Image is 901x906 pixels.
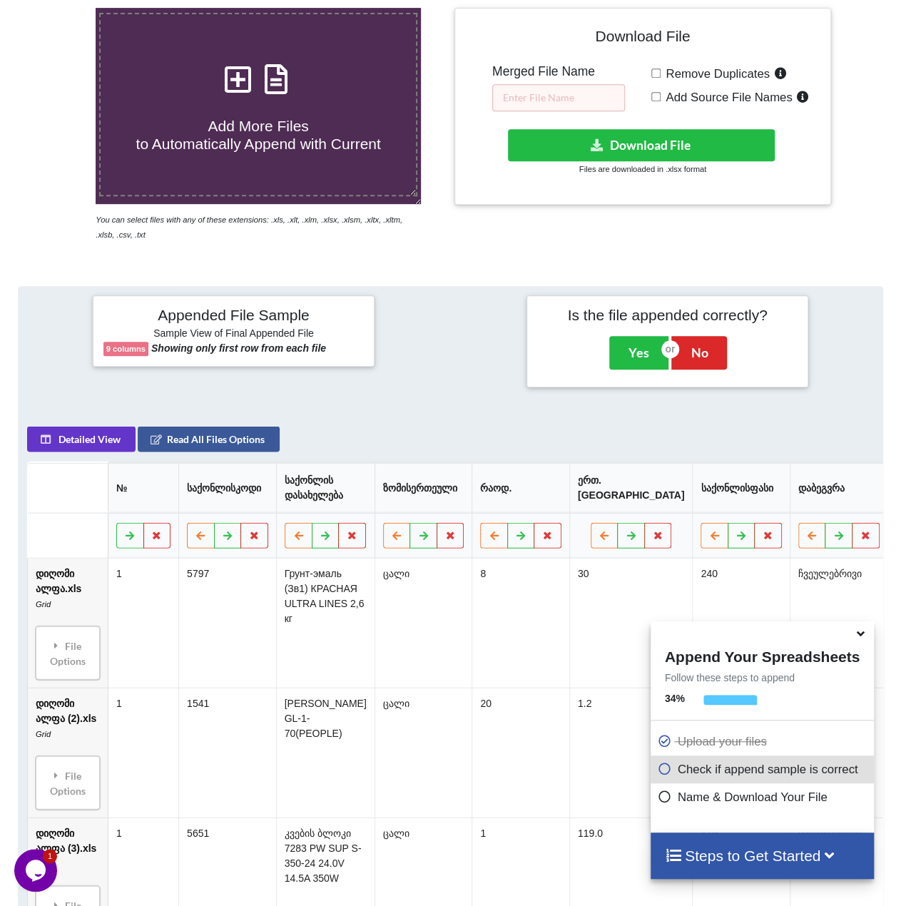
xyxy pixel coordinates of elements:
[276,462,375,512] th: საქონლის დასახელება
[693,558,790,687] td: 240
[138,426,280,452] button: Read All Files Options
[136,118,381,152] span: Add More Files to Automatically Append with Current
[658,733,870,750] p: Upload your files
[492,84,625,111] input: Enter File Name
[537,306,798,324] h4: Is the file appended correctly?
[27,426,136,452] button: Detailed View
[36,599,51,608] i: Grid
[569,558,693,687] td: 30
[103,327,364,342] h6: Sample View of Final Appended File
[28,687,108,817] td: დიღომი ალფა (2).xls
[103,306,364,326] h4: Appended File Sample
[651,644,874,666] h4: Append Your Spreadsheets
[609,336,668,369] button: Yes
[178,462,276,512] th: საქონლისკოდი
[178,687,276,817] td: 1541
[492,64,625,79] h5: Merged File Name
[40,760,96,805] div: File Options
[108,687,178,817] td: 1
[472,687,570,817] td: 20
[661,67,770,81] span: Remove Duplicates
[472,462,570,512] th: რაოდ.
[106,345,146,353] b: 9 columns
[151,342,326,354] b: Showing only first row from each file
[28,558,108,687] td: დიღომი ალფა.xls
[658,788,870,806] p: Name & Download Your File
[579,165,706,173] small: Files are downloaded in .xlsx format
[178,558,276,687] td: 5797
[465,19,821,59] h4: Download File
[508,129,775,161] button: Download File
[569,462,693,512] th: ერთ.[GEOGRAPHIC_DATA]
[661,91,792,104] span: Add Source File Names
[671,336,727,369] button: No
[472,558,570,687] td: 8
[569,687,693,817] td: 1.2
[658,760,870,778] p: Check if append sample is correct
[14,849,60,892] iframe: chat widget
[693,462,790,512] th: საქონლისფასი
[108,462,178,512] th: №
[276,558,375,687] td: Грунт-эмаль (Зв1) КРАСНАЯ ULTRA LINES 2,6 кг
[276,687,375,817] td: [PERSON_NAME] GL-1-70(PEOPLE)
[375,558,472,687] td: ცალი
[375,462,472,512] th: ზომისერთეული
[108,558,178,687] td: 1
[790,462,887,512] th: დაბეგვრა
[790,558,887,687] td: ჩვეულებრივი
[36,729,51,738] i: Grid
[40,630,96,675] div: File Options
[665,693,685,704] b: 34 %
[665,847,860,865] h4: Steps to Get Started
[375,687,472,817] td: ცალი
[96,215,402,239] i: You can select files with any of these extensions: .xls, .xlt, .xlm, .xlsx, .xlsm, .xltx, .xltm, ...
[651,671,874,685] p: Follow these steps to append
